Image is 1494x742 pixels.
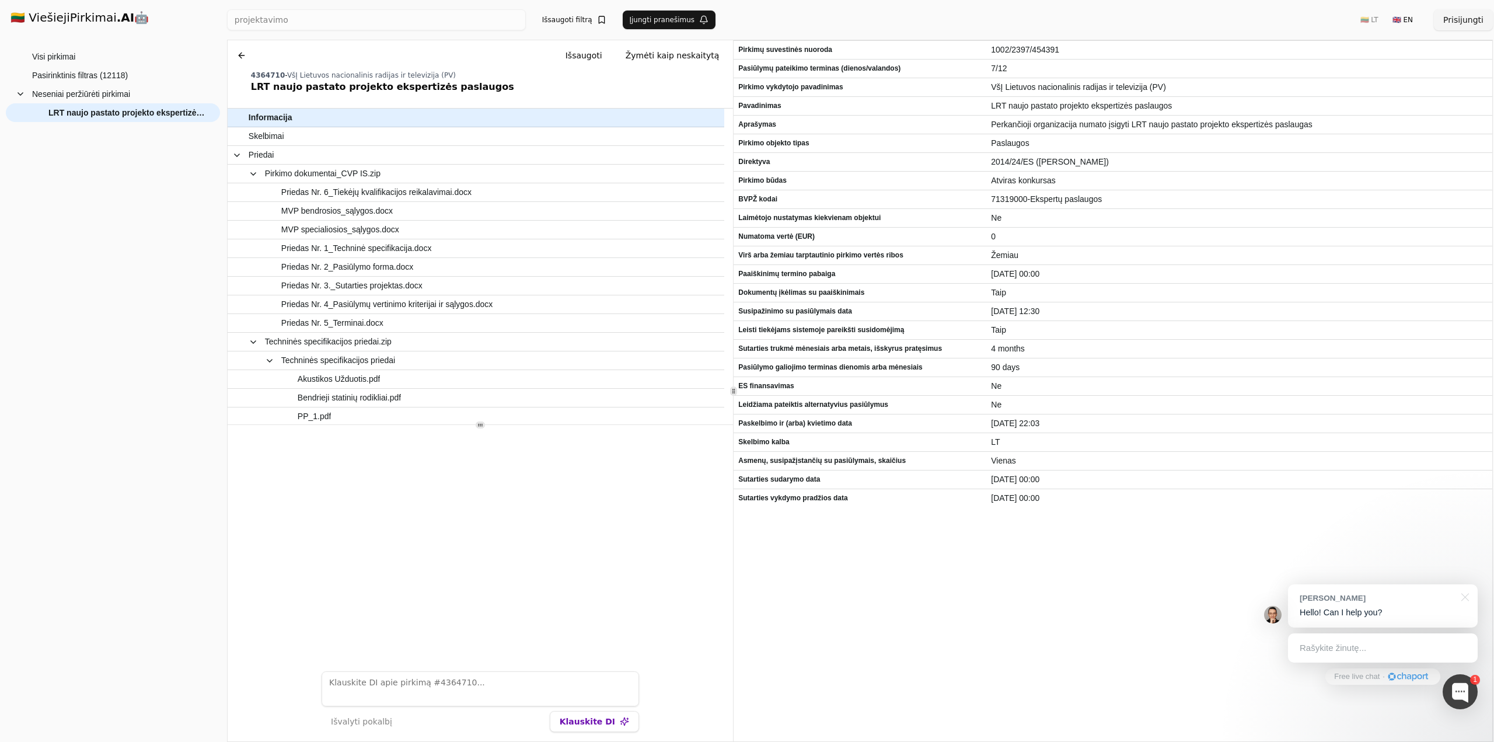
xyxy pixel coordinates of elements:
span: [DATE] 22:03 [991,415,1488,432]
span: Priedas Nr. 4_Pasiūlymų vertinimo kriterijai ir sąlygos.docx [281,296,493,313]
span: Free live chat [1334,671,1380,682]
span: Pasirinktinis filtras (12118) [32,67,128,84]
span: 0 [991,228,1488,245]
span: VšĮ Lietuvos nacionalinis radijas ir televizija (PV) [991,79,1488,96]
span: Susipažinimo su pasiūlymais data [738,303,982,320]
span: Skelbimai [249,128,284,145]
div: 1 [1470,675,1480,685]
span: 4 months [991,340,1488,357]
span: ES finansavimas [738,378,982,395]
span: Techninės specifikacijos priedai [281,352,395,369]
span: Ne [991,378,1488,395]
span: 90 days [991,359,1488,376]
span: Priedai [249,147,274,163]
span: Akustikos Užduotis.pdf [298,371,381,388]
span: Leisti tiekėjams sistemoje pareikšti susidomėjimą [738,322,982,339]
span: Neseniai peržiūrėti pirkimai [32,85,130,103]
span: Žemiau [991,247,1488,264]
span: Pirkimo būdas [738,172,982,189]
a: Free live chat· [1325,668,1440,685]
button: Klauskite DI [550,711,639,732]
span: [DATE] 00:00 [991,490,1488,507]
span: [DATE] 00:00 [991,266,1488,283]
div: · [1383,671,1385,682]
span: Laimėtojo nustatymas kiekvienam objektui [738,210,982,227]
span: Pasiūlymo galiojimo terminas dienomis arba mėnesiais [738,359,982,376]
span: Priedas Nr. 6_Tiekėjų kvalifikacijos reikalavimai.docx [281,184,472,201]
button: Išsaugoti filtrą [535,11,613,29]
span: 1002/2397/454391 [991,41,1488,58]
span: Ne [991,210,1488,227]
span: Dokumentų įkėlimas su paaiškinimais [738,284,982,301]
span: PP_1.pdf [298,408,331,425]
input: Greita paieška... [227,9,526,30]
span: Pavadinimas [738,97,982,114]
span: Priedas Nr. 5_Terminai.docx [281,315,383,332]
span: Pirkimo dokumentai_CVP IS.zip [265,165,381,182]
span: Priedas Nr. 1_Techninė specifikacija.docx [281,240,432,257]
button: Išsaugoti [556,45,612,66]
button: Žymėti kaip neskaitytą [616,45,729,66]
span: 71319000-Ekspertų paslaugos [991,191,1488,208]
img: Jonas [1264,606,1282,623]
span: 2014/24/ES ([PERSON_NAME]) [991,154,1488,170]
span: Direktyva [738,154,982,170]
div: [PERSON_NAME] [1300,593,1454,604]
div: Rašykite žinutę... [1288,633,1478,663]
span: Aprašymas [738,116,982,133]
span: Priedas Nr. 3._Sutarties projektas.docx [281,277,423,294]
span: Sutarties sudarymo data [738,471,982,488]
span: Perkančioji organizacija numato įsigyti LRT naujo pastato projekto ekspertizės paslaugas [991,116,1488,133]
span: Paslaugos [991,135,1488,152]
span: Informacija [249,109,292,126]
span: Numatoma vertė (EUR) [738,228,982,245]
span: Pirkimo objekto tipas [738,135,982,152]
span: Sutarties trukmė mėnesiais arba metais, išskyrus pratęsimus [738,340,982,357]
span: LRT naujo pastato projekto ekspertizės paslaugos [48,104,208,121]
span: [DATE] 00:00 [991,471,1488,488]
span: Bendrieji statinių rodikliai.pdf [298,389,401,406]
span: BVPŽ kodai [738,191,982,208]
span: Taip [991,284,1488,301]
button: Prisijungti [1434,9,1493,30]
span: Techninės specifikacijos priedai.zip [265,333,392,350]
span: Atviras konkursas [991,172,1488,189]
span: Pirkimo vykdytojo pavadinimas [738,79,982,96]
span: Ne [991,396,1488,413]
div: - [251,71,728,80]
div: LRT naujo pastato projekto ekspertizės paslaugos [251,80,728,94]
span: LT [991,434,1488,451]
span: Virš arba žemiau tarptautinio pirkimo vertės ribos [738,247,982,264]
span: Visi pirkimai [32,48,75,65]
span: Paskelbimo ir (arba) kvietimo data [738,415,982,432]
span: [DATE] 12:30 [991,303,1488,320]
span: Skelbimo kalba [738,434,982,451]
span: Asmenų, susipažįstančių su pasiūlymais, skaičius [738,452,982,469]
span: MVP bendrosios_sąlygos.docx [281,203,393,220]
span: 7/12 [991,60,1488,77]
span: Pasiūlymų pateikimo terminas (dienos/valandos) [738,60,982,77]
span: Paaiškinimų termino pabaiga [738,266,982,283]
strong: .AI [117,11,135,25]
span: LRT naujo pastato projekto ekspertizės paslaugos [991,97,1488,114]
span: 4364710 [251,71,285,79]
button: Įjungti pranešimus [623,11,716,29]
span: Vienas [991,452,1488,469]
span: Priedas Nr. 2_Pasiūlymo forma.docx [281,259,413,276]
span: Sutarties vykdymo pradžios data [738,490,982,507]
p: Hello! Can I help you? [1300,607,1466,619]
span: Pirkimų suvestinės nuoroda [738,41,982,58]
span: Leidžiama pateiktis alternatyvius pasiūlymus [738,396,982,413]
span: MVP specialiosios_sąlygos.docx [281,221,399,238]
span: Taip [991,322,1488,339]
button: 🇬🇧 EN [1385,11,1420,29]
span: VšĮ Lietuvos nacionalinis radijas ir televizija (PV) [287,71,456,79]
